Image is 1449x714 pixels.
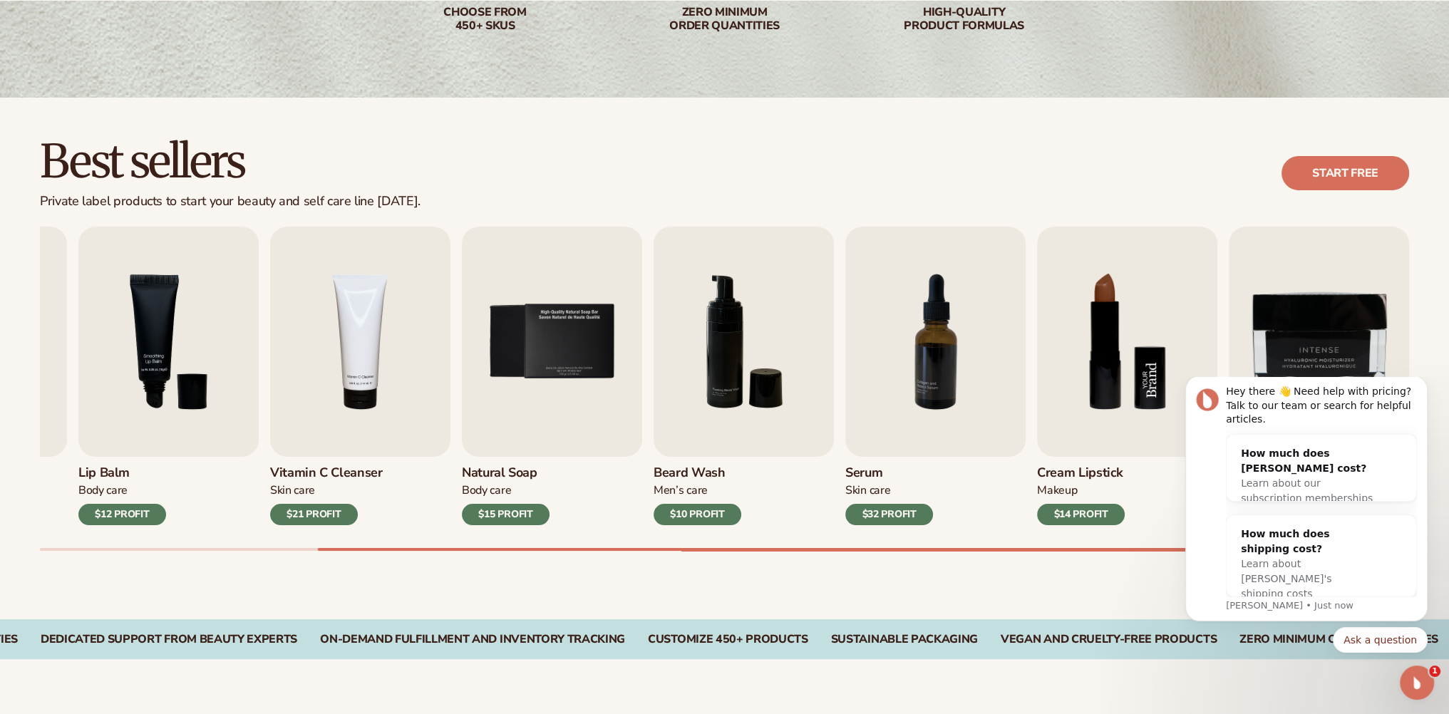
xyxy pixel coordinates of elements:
div: $15 PROFIT [462,504,550,525]
span: 1 [1429,666,1440,677]
div: How much does shipping cost?Learn about [PERSON_NAME]'s shipping costs [63,138,224,236]
div: Body Care [462,483,550,498]
div: $14 PROFIT [1037,504,1125,525]
a: Start free [1282,156,1409,190]
div: Zero minimum order quantities [634,6,816,33]
h3: Cream Lipstick [1037,465,1125,481]
h3: Serum [845,465,933,481]
div: $32 PROFIT [845,504,933,525]
div: VEGAN AND CRUELTY-FREE PRODUCTS [1001,633,1217,646]
div: Message content [62,8,253,220]
div: Skin Care [270,483,383,498]
div: Dedicated Support From Beauty Experts [41,633,297,646]
div: Hey there 👋 Need help with pricing? Talk to our team or search for helpful articles. [62,8,253,50]
div: $21 PROFIT [270,504,358,525]
a: 6 / 9 [654,227,834,525]
button: Quick reply: Ask a question [169,250,264,276]
img: Shopify Image 12 [1037,227,1217,457]
div: SUSTAINABLE PACKAGING [831,633,978,646]
h3: Lip Balm [78,465,166,481]
div: Makeup [1037,483,1125,498]
span: Learn about [PERSON_NAME]'s shipping costs [77,181,167,222]
div: Choose from 450+ Skus [394,6,577,33]
div: Skin Care [845,483,933,498]
div: High-quality product formulas [873,6,1056,33]
div: $10 PROFIT [654,504,741,525]
a: 8 / 9 [1037,227,1217,525]
h3: Natural Soap [462,465,550,481]
div: On-Demand Fulfillment and Inventory Tracking [320,633,625,646]
a: 7 / 9 [845,227,1026,525]
div: Quick reply options [21,250,264,276]
div: How much does [PERSON_NAME] cost?Learn about our subscription memberships [63,58,224,140]
p: Message from Lee, sent Just now [62,222,253,235]
iframe: Intercom live chat [1400,666,1434,700]
img: Profile image for Lee [32,11,55,34]
h2: Best sellers [40,138,421,185]
h3: Beard Wash [654,465,741,481]
h3: Vitamin C Cleanser [270,465,383,481]
a: 5 / 9 [462,227,642,525]
div: How much does shipping cost? [77,150,210,180]
div: Private label products to start your beauty and self care line [DATE]. [40,194,421,209]
iframe: Intercom notifications message [1164,377,1449,661]
div: Body Care [78,483,166,498]
a: 3 / 9 [78,227,259,525]
a: 4 / 9 [270,227,450,525]
div: How much does [PERSON_NAME] cost? [77,69,210,99]
div: Men’s Care [654,483,741,498]
div: CUSTOMIZE 450+ PRODUCTS [648,633,808,646]
div: $12 PROFIT [78,504,166,525]
a: 9 / 9 [1229,227,1409,525]
span: Learn about our subscription memberships [77,100,209,127]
